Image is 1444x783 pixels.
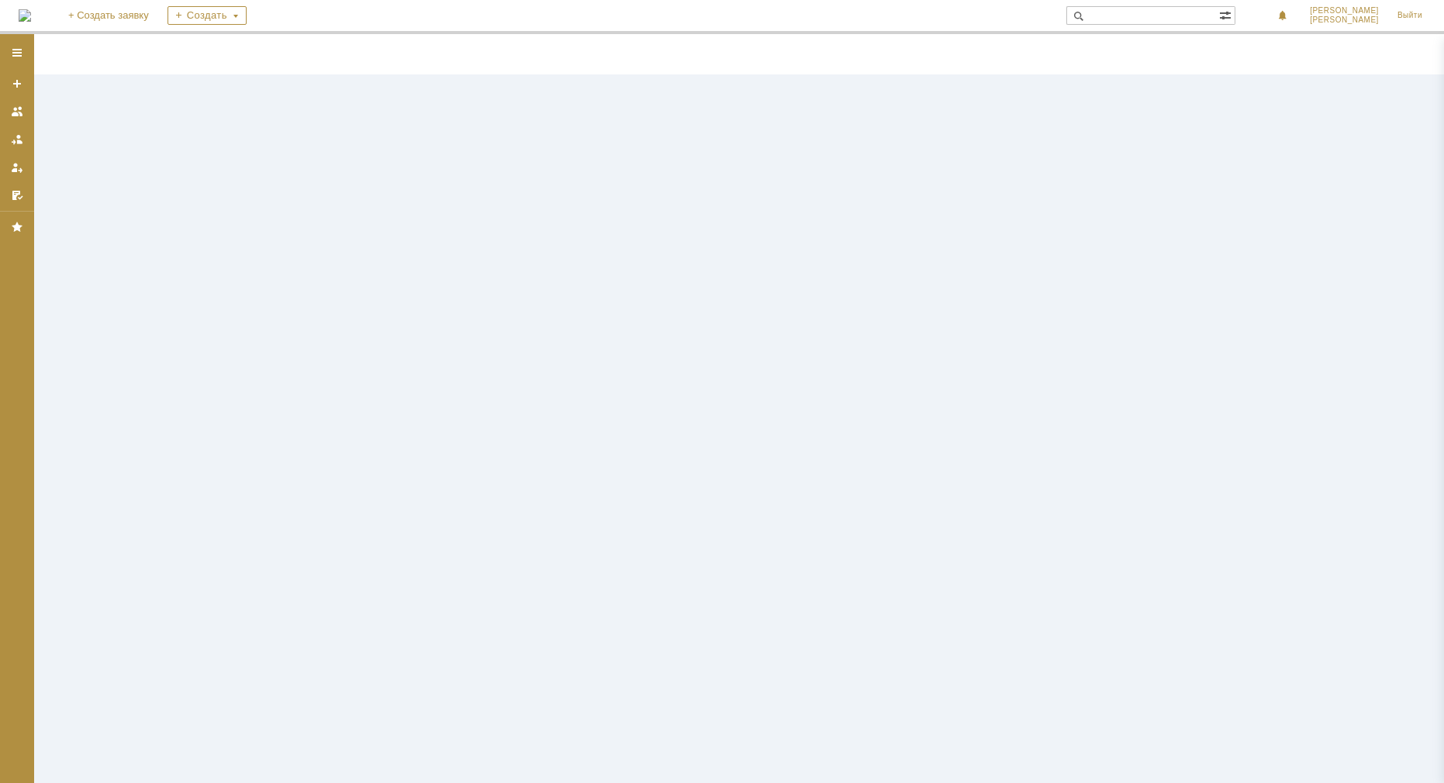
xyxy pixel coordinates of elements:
[5,183,29,208] a: Мои согласования
[19,9,31,22] img: logo
[5,127,29,152] a: Заявки в моей ответственности
[19,9,31,22] a: Перейти на домашнюю страницу
[1219,7,1235,22] span: Расширенный поиск
[5,99,29,124] a: Заявки на командах
[5,71,29,96] a: Создать заявку
[5,155,29,180] a: Мои заявки
[1310,6,1379,16] span: [PERSON_NAME]
[168,6,247,25] div: Создать
[1310,16,1379,25] span: [PERSON_NAME]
